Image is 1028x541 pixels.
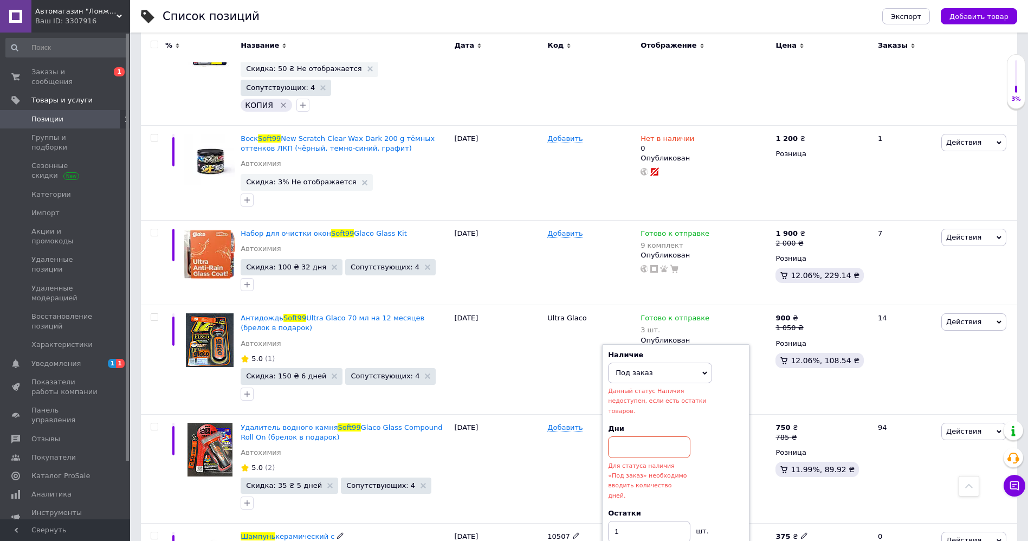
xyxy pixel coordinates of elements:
img: Воск Soft99 New Scratch Clear Wax Dark 200 g тёмных оттенков ЛКП (чёрный, темно-синий, графит) [184,134,235,185]
div: 14 [871,305,939,414]
span: Товары и услуги [31,95,93,105]
span: 1 [108,359,117,368]
span: Восстановление позиций [31,312,100,331]
span: Антидождь [241,314,283,322]
button: Экспорт [882,8,930,24]
span: Панель управления [31,405,100,425]
span: керамический с [275,532,334,540]
span: Цена [775,41,797,50]
a: Автохимия [241,244,281,254]
div: 3% [1007,95,1025,103]
div: Розница [775,254,869,263]
span: Автомагазин "Лонжерон" [35,7,117,16]
span: Характеристики [31,340,93,350]
div: [DATE] [451,7,545,125]
div: Розница [775,149,869,159]
span: Действия [946,233,981,241]
button: Добавить товар [941,8,1017,24]
a: Автохимия [241,339,281,349]
span: Аналитика [31,490,72,499]
span: Скидка: 100 ₴ 32 дня [246,263,326,270]
span: Инструменты вебмастера и SEO [31,508,100,527]
span: (1) [265,355,275,363]
span: Действия [946,427,981,435]
span: Акции и промокоды [31,227,100,246]
span: Набор для очистки окон [241,229,331,237]
div: шт. [690,521,712,536]
span: Сопутствующих: 4 [346,482,415,489]
div: Опубликован [641,153,770,163]
a: Шампунькерамический с [241,532,334,540]
span: Сопутствующих: 4 [351,372,419,379]
span: Сопутствующих: 4 [351,263,419,270]
div: 1 [871,125,939,220]
b: 1 200 [775,134,798,143]
span: Готово к отправке [641,314,709,325]
span: Готово к отправке [641,229,709,241]
span: 12.06%, 108.54 ₴ [791,356,859,365]
span: Категории [31,190,71,199]
span: Показатели работы компании [31,377,100,397]
span: 5.0 [251,463,263,472]
div: [DATE] [451,125,545,220]
span: Действия [946,318,981,326]
span: Добавить товар [949,12,1008,21]
div: ₴ [775,229,805,239]
div: Розница [775,448,869,458]
span: 5.0 [251,355,263,363]
span: Заказы [878,41,908,50]
span: Ultra Glaco 70 мл на 12 месяцев (брелок в подарок) [241,314,424,332]
a: ВоскSoft99New Scratch Clear Wax Dark 200 g тёмных оттенков ЛКП (чёрный, темно-синий, графит) [241,134,435,152]
span: % [165,41,172,50]
span: Soft99 [338,423,360,431]
span: Скидка: 50 ₴ Не отображается [246,65,361,72]
span: 1 [114,67,125,76]
span: Уведомления [31,359,81,369]
span: Отображение [641,41,696,50]
b: 750 [775,423,790,431]
div: 785 ₴ [775,433,798,442]
span: Soft99 [258,134,281,143]
span: Удаленные модерацией [31,284,100,303]
span: Скидка: 150 ₴ 6 дней [246,372,326,379]
span: Отзывы [31,434,60,444]
span: Добавить [547,423,583,432]
div: ₴ [775,423,798,433]
div: Опубликован [641,250,770,260]
span: Сопутствующих: 4 [246,84,315,91]
span: Код [547,41,564,50]
div: Дни [608,424,743,434]
span: Glaco Glass Compound Roll On (брелок в подарок) [241,423,442,441]
span: 11.99%, 89.92 ₴ [791,465,855,474]
div: 3 шт. [641,326,709,334]
span: Удаленные позиции [31,255,100,274]
b: 375 [775,532,790,540]
span: Glaco Glass Kit [354,229,406,237]
div: 1 050 ₴ [775,323,803,333]
span: Действия [946,138,981,146]
img: Набор для очистки окон Soft99 Glaco Glass Kit [184,229,235,280]
div: [DATE] [451,414,545,523]
a: Набор для очистки оконSoft99Glaco Glass Kit [241,229,407,237]
b: 1 900 [775,229,798,237]
div: 2 000 ₴ [775,239,805,248]
span: 12.06%, 229.14 ₴ [791,271,859,280]
input: Поиск [5,38,128,57]
span: 10507 [547,532,570,540]
span: Экспорт [891,12,921,21]
span: Добавить [547,229,583,238]
span: Заказы и сообщения [31,67,100,87]
div: 56 [871,7,939,125]
span: (2) [265,463,275,472]
div: [DATE] [451,305,545,414]
div: 0 [641,134,694,153]
span: Покупатели [31,453,76,462]
div: ₴ [775,313,803,323]
a: Автохимия [241,448,281,458]
span: Воск [241,134,258,143]
div: Список позиций [163,11,260,22]
div: Наличие [608,350,743,360]
span: Добавить [547,134,583,143]
span: Название [241,41,279,50]
span: Сезонные скидки [31,161,100,181]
